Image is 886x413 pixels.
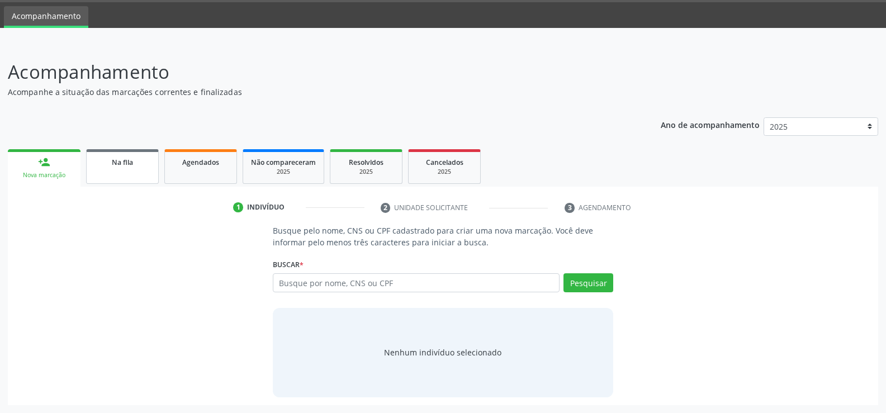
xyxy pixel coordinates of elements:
[4,6,88,28] a: Acompanhamento
[8,58,617,86] p: Acompanhamento
[426,158,463,167] span: Cancelados
[8,86,617,98] p: Acompanhe a situação das marcações correntes e finalizadas
[563,273,613,292] button: Pesquisar
[273,256,304,273] label: Buscar
[273,225,613,248] p: Busque pelo nome, CNS ou CPF cadastrado para criar uma nova marcação. Você deve informar pelo men...
[349,158,383,167] span: Resolvidos
[233,202,243,212] div: 1
[251,158,316,167] span: Não compareceram
[16,171,73,179] div: Nova marcação
[112,158,133,167] span: Na fila
[661,117,760,131] p: Ano de acompanhamento
[182,158,219,167] span: Agendados
[38,156,50,168] div: person_add
[416,168,472,176] div: 2025
[251,168,316,176] div: 2025
[247,202,285,212] div: Indivíduo
[384,346,501,358] div: Nenhum indivíduo selecionado
[273,273,560,292] input: Busque por nome, CNS ou CPF
[338,168,394,176] div: 2025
